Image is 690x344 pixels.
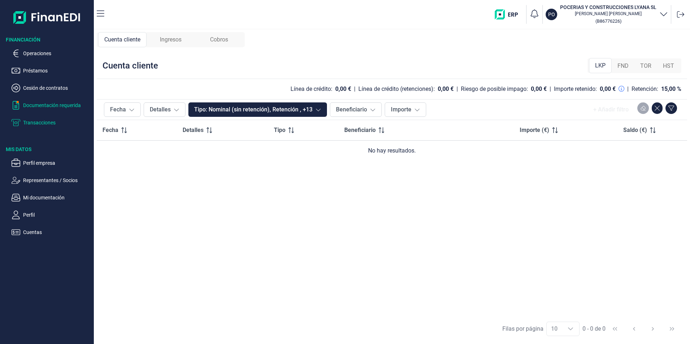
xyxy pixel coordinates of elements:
[627,85,629,93] div: |
[23,193,91,202] p: Mi documentación
[335,85,351,93] div: 0,00 €
[344,126,376,134] span: Beneficiario
[12,228,91,237] button: Cuentas
[663,320,681,338] button: Last Page
[354,85,355,93] div: |
[632,85,658,93] div: Retención:
[623,126,647,134] span: Saldo (€)
[657,59,680,73] div: HST
[520,126,549,134] span: Importe (€)
[617,62,629,70] span: FND
[560,4,656,11] h3: POCERIAS Y CONSTRUCCIONES LYANA SL
[644,320,661,338] button: Next Page
[595,18,621,24] small: Copiar cif
[457,85,458,93] div: |
[274,126,285,134] span: Tipo
[210,35,228,44] span: Cobros
[661,85,681,93] div: 15,00 %
[12,101,91,110] button: Documentación requerida
[589,58,612,73] div: LKP
[23,84,91,92] p: Cesión de contratos
[23,101,91,110] p: Documentación requerida
[12,176,91,185] button: Representantes / Socios
[546,4,668,25] button: POPOCERIAS Y CONSTRUCCIONES LYANA SL[PERSON_NAME] [PERSON_NAME](B86776226)
[13,6,81,29] img: Logo de aplicación
[560,11,656,17] p: [PERSON_NAME] [PERSON_NAME]
[12,193,91,202] button: Mi documentación
[195,32,243,47] div: Cobros
[183,126,204,134] span: Detalles
[102,146,681,155] div: No hay resultados.
[23,66,91,75] p: Préstamos
[12,84,91,92] button: Cesión de contratos
[12,159,91,167] button: Perfil empresa
[531,85,547,93] div: 0,00 €
[634,59,657,73] div: TOR
[625,320,643,338] button: Previous Page
[23,49,91,58] p: Operaciones
[98,32,147,47] div: Cuenta cliente
[358,85,435,93] div: Línea de crédito (retenciones):
[640,62,651,70] span: TOR
[495,9,523,19] img: erp
[12,211,91,219] button: Perfil
[330,102,382,117] button: Beneficiario
[12,66,91,75] button: Préstamos
[102,126,118,134] span: Fecha
[188,102,327,117] button: Tipo: Nominal (sin retención), Retención , +13
[104,102,141,117] button: Fecha
[23,159,91,167] p: Perfil empresa
[606,320,624,338] button: First Page
[600,85,616,93] div: 0,00 €
[595,61,606,70] span: LKP
[104,35,140,44] span: Cuenta cliente
[23,228,91,237] p: Cuentas
[502,325,543,333] div: Filas por página
[144,102,185,117] button: Detalles
[461,85,528,93] div: Riesgo de posible impago:
[385,102,426,117] button: Importe
[23,211,91,219] p: Perfil
[663,62,674,70] span: HST
[291,85,332,93] div: Línea de crédito:
[12,49,91,58] button: Operaciones
[438,85,454,93] div: 0,00 €
[23,118,91,127] p: Transacciones
[554,85,597,93] div: Importe retenido:
[562,322,579,336] div: Choose
[582,326,606,332] span: 0 - 0 de 0
[550,85,551,93] div: |
[102,60,158,71] div: Cuenta cliente
[548,11,555,18] p: PO
[612,59,634,73] div: FND
[147,32,195,47] div: Ingresos
[12,118,91,127] button: Transacciones
[23,176,91,185] p: Representantes / Socios
[160,35,182,44] span: Ingresos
